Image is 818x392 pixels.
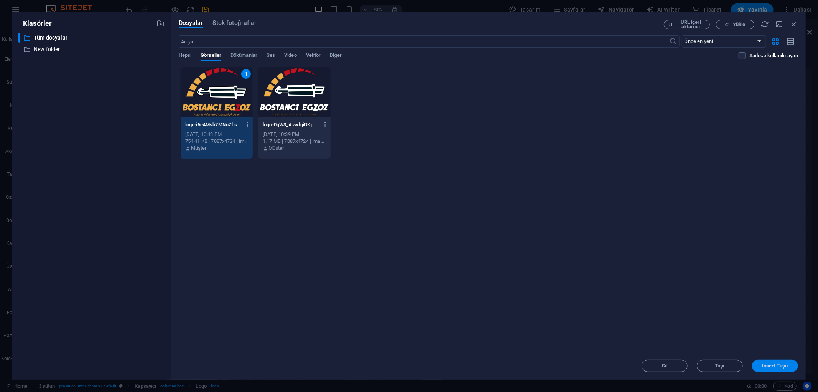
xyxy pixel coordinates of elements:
[675,20,706,29] span: URL içeri aktarma
[18,33,20,43] div: ​
[185,131,248,138] div: [DATE] 10:43 PM
[697,360,743,372] button: Taşı
[267,51,275,61] span: Ses
[185,121,241,128] p: loqo-i6e4Msb7MNuZbsERIUvGnA.png
[179,18,203,28] span: Dosyalar
[34,33,151,42] p: Tüm dosyalar
[268,145,285,152] p: Müşteri
[662,364,667,368] span: Sil
[191,145,207,152] p: Müşteri
[762,364,788,368] span: Insert Tuşu
[263,121,319,128] p: loqo-0gW3_AvwfgiDKpMiLqM2dw.png
[284,51,296,61] span: Video
[664,20,710,29] button: URL içeri aktarma
[156,19,165,28] i: Yeni klasör oluştur
[775,20,783,28] i: Küçült
[34,45,151,54] p: New folder
[263,131,326,138] div: [DATE] 10:39 PM
[749,52,798,59] p: Sadece web sitesinde kullanılmayan dosyaları görüntüleyin. Bu oturum sırasında eklenen dosyalar h...
[790,20,798,28] i: Kapat
[760,20,769,28] i: Yeniden Yükle
[306,51,321,61] span: Vektör
[18,45,165,54] div: New folder
[18,18,52,28] p: Klasörler
[185,138,248,145] div: 754.41 KB | 7087x4724 | image/png
[263,138,326,145] div: 1.17 MB | 7087x4724 | image/png
[179,51,191,61] span: Hepsi
[179,35,670,48] input: Arayın
[733,22,745,27] span: Yükle
[715,364,725,368] span: Taşı
[716,20,754,29] button: Yükle
[330,51,342,61] span: Diğer
[642,360,688,372] button: Sil
[201,51,221,61] span: Görseller
[212,18,257,28] span: Stok fotoğraflar
[241,69,251,79] div: 1
[230,51,257,61] span: Dökümanlar
[752,360,798,372] button: Insert Tuşu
